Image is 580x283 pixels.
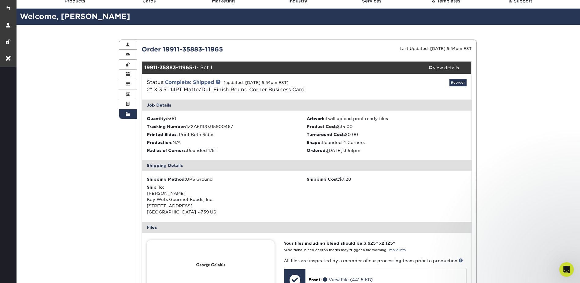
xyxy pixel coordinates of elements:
[142,79,361,93] div: Status:
[147,115,307,122] li: 500
[186,124,233,129] span: 1Z2A611R0315900467
[224,80,289,85] small: (updated: [DATE] 5:54pm EST)
[147,148,187,153] strong: Radius of Corners:
[137,45,307,54] div: Order 19911-35883-11965
[307,139,467,145] li: Rounded 4 Corners
[284,248,406,252] small: *Additional bleed or crop marks may trigger a file warning –
[307,115,467,122] li: I will upload print ready files.
[147,132,178,137] strong: Printed Sides:
[284,258,466,264] p: All files are inspected by a member of our processing team prior to production.
[147,185,164,190] strong: Ship To:
[307,177,339,182] strong: Shipping Cost:
[147,184,307,215] div: [PERSON_NAME] Key Wets Gourmet Foods, Inc. [STREET_ADDRESS] [GEOGRAPHIC_DATA]-4739 US
[147,116,167,121] strong: Quantity:
[308,277,322,282] span: Front:
[307,140,322,145] strong: Shape:
[142,100,471,111] div: Job Details
[364,241,376,246] span: 3.625
[15,11,580,22] h2: Welcome, [PERSON_NAME]
[307,148,327,153] strong: Ordered:
[389,248,406,252] a: more info
[307,176,467,182] div: $7.28
[142,222,471,233] div: Files
[323,277,373,282] a: View File (441.5 KB)
[142,160,471,171] div: Shipping Details
[147,176,307,182] div: UPS Ground
[144,65,197,70] strong: 19911-35883-11965-1
[307,116,326,121] strong: Artwork:
[449,79,467,86] a: Reorder
[416,65,471,71] div: view details
[165,79,214,85] a: Complete: Shipped
[147,87,305,92] a: 2" X 3.5" 14PT Matte/Dull Finish Round Corner Business Card
[179,132,214,137] span: Print Both Sides
[400,46,472,51] small: Last Updated: [DATE] 5:54pm EST
[307,147,467,153] li: [DATE] 3:58pm
[147,140,172,145] strong: Production:
[147,147,307,153] li: Rounded 1/8"
[147,177,186,182] strong: Shipping Method:
[559,262,574,277] iframe: Intercom live chat
[307,123,467,130] li: $35.00
[147,124,186,129] strong: Tracking Number:
[307,132,345,137] strong: Turnaround Cost:
[307,131,467,138] li: $0.00
[142,62,416,74] div: - Set 1
[147,139,307,145] li: N/A
[2,264,52,281] iframe: Google Customer Reviews
[416,62,471,74] a: view details
[284,241,395,246] strong: Your files including bleed should be: " x "
[382,241,393,246] span: 2.125
[307,124,337,129] strong: Product Cost:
